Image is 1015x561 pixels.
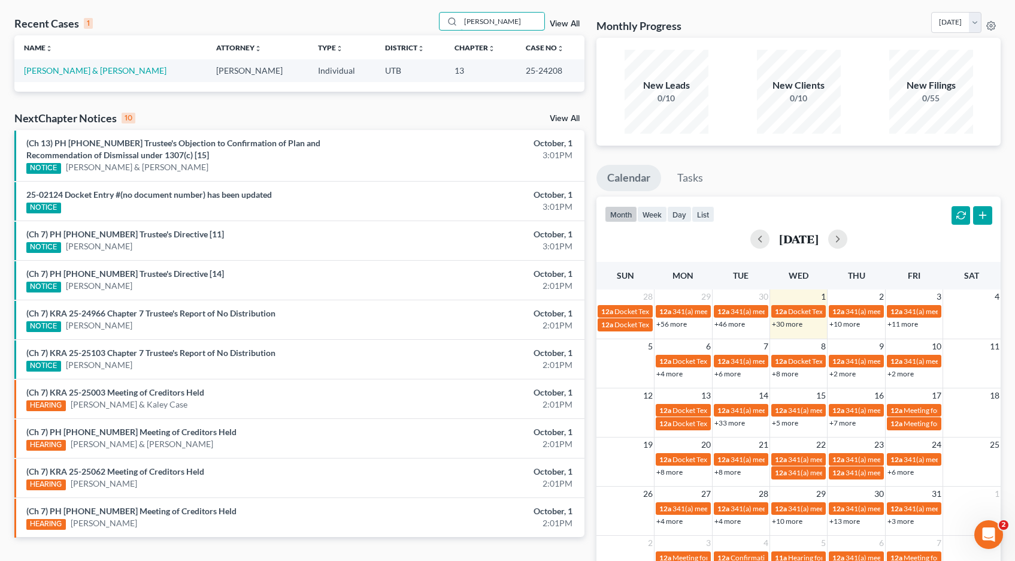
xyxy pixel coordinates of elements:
div: 3:01PM [399,240,573,252]
a: +2 more [887,369,914,378]
span: Docket Text: for [PERSON_NAME] & [PERSON_NAME] [614,307,785,316]
div: 0/10 [625,92,708,104]
a: (Ch 7) KRA 25-25003 Meeting of Creditors Held [26,387,204,397]
a: Attorneyunfold_more [216,43,262,52]
a: +2 more [829,369,856,378]
td: [PERSON_NAME] [207,59,308,82]
span: 19 [642,438,654,452]
div: NOTICE [26,321,61,332]
span: 341(a) meeting for [PERSON_NAME] [846,307,961,316]
a: 25-02124 Docket Entry #(no document number) has been updated [26,189,272,200]
span: 6 [705,339,712,354]
a: [PERSON_NAME] [71,517,137,529]
a: +4 more [656,517,683,526]
i: unfold_more [336,45,343,52]
a: Typeunfold_more [318,43,343,52]
span: 12a [659,419,671,428]
span: 12a [659,357,671,366]
span: 3 [705,536,712,550]
div: 2:01PM [399,280,573,292]
span: 10 [931,339,943,354]
a: Chapterunfold_more [455,43,495,52]
span: Docket Text: for [PERSON_NAME] & [PERSON_NAME] [672,406,843,415]
h2: [DATE] [779,233,819,245]
span: 12a [832,468,844,477]
a: +30 more [772,319,802,328]
span: Docket Text: for [PERSON_NAME] [614,320,722,329]
span: 341(a) meeting for [PERSON_NAME] & [PERSON_NAME] [731,455,910,464]
span: 12a [601,307,613,316]
span: 29 [700,289,712,304]
span: 12a [659,455,671,464]
span: 341(a) meeting for [PERSON_NAME] [731,406,846,415]
a: [PERSON_NAME] & Kaley Case [71,399,187,411]
a: +8 more [714,467,741,476]
span: 341(a) meeting for [PERSON_NAME] [731,357,846,366]
a: (Ch 7) PH [PHONE_NUMBER] Trustee's Directive [11] [26,229,224,239]
div: NOTICE [26,203,61,213]
span: 11 [989,339,1001,354]
div: 2:01PM [399,478,573,490]
span: 341(a) meeting for [PERSON_NAME] & [PERSON_NAME] [672,307,852,316]
div: October, 1 [399,505,573,517]
a: +13 more [829,517,860,526]
a: Nameunfold_more [24,43,53,52]
a: (Ch 13) PH [PHONE_NUMBER] Trustee's Objection to Confirmation of Plan and Recommendation of Dismi... [26,138,320,160]
td: 13 [445,59,516,82]
div: 1 [84,18,93,29]
div: New Leads [625,79,708,92]
span: Docket Text: for [PERSON_NAME] [672,455,780,464]
span: 12 [642,388,654,403]
div: New Filings [889,79,973,92]
a: +46 more [714,319,745,328]
span: Docket Text: for [PERSON_NAME] [788,357,895,366]
span: 341(a) meeting for [PERSON_NAME] [731,504,846,513]
div: HEARING [26,519,66,530]
i: unfold_more [46,45,53,52]
span: 12a [890,455,902,464]
span: 341(a) meeting for [PERSON_NAME] [846,406,961,415]
div: 3:01PM [399,149,573,161]
span: 12a [890,406,902,415]
div: HEARING [26,440,66,451]
div: NOTICE [26,361,61,372]
a: +7 more [829,418,856,427]
span: 12a [775,468,787,477]
a: +10 more [829,319,860,328]
span: 341(a) meeting for [PERSON_NAME] [788,468,904,477]
span: 12a [832,406,844,415]
span: Thu [848,270,865,280]
span: 12a [717,357,729,366]
div: 2:01PM [399,438,573,450]
span: 4 [762,536,769,550]
span: 23 [873,438,885,452]
span: 12a [717,406,729,415]
span: 12a [717,504,729,513]
a: +33 more [714,418,745,427]
div: 2:01PM [399,359,573,371]
span: 12a [832,307,844,316]
span: 12a [775,455,787,464]
a: [PERSON_NAME] [66,319,132,331]
a: +4 more [656,369,683,378]
div: October, 1 [399,426,573,438]
div: 10 [122,113,135,123]
a: [PERSON_NAME] [66,280,132,292]
button: list [692,206,714,222]
iframe: Intercom live chat [974,520,1003,549]
a: Calendar [596,165,661,191]
span: 1 [820,289,827,304]
span: 12a [890,357,902,366]
button: day [667,206,692,222]
span: 341(a) meeting for [PERSON_NAME] [788,455,904,464]
a: (Ch 7) KRA 25-25103 Chapter 7 Trustee's Report of No Distribution [26,348,275,358]
a: +8 more [772,369,798,378]
div: NOTICE [26,163,61,174]
div: NOTICE [26,282,61,292]
span: 12a [775,307,787,316]
td: Individual [308,59,375,82]
div: 0/55 [889,92,973,104]
span: 2 [999,520,1008,530]
span: 12a [832,357,844,366]
span: 13 [700,388,712,403]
